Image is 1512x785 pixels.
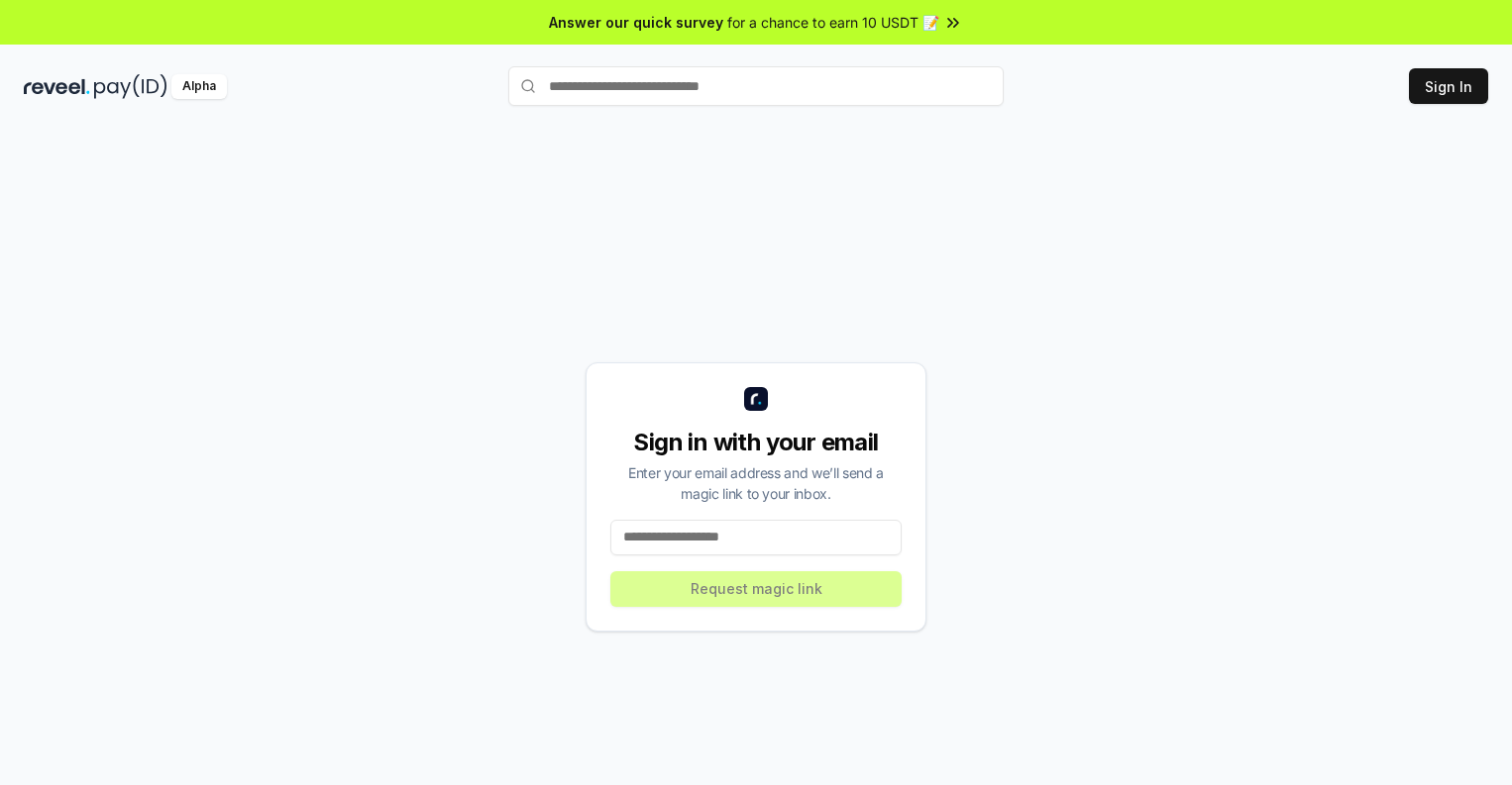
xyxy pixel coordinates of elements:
[94,74,167,99] img: pay_id
[744,387,768,411] img: logo_small
[549,12,723,33] span: Answer our quick survey
[610,462,902,504] div: Enter your email address and we’ll send a magic link to your inbox.
[727,12,939,33] span: for a chance to earn 10 USDT 📝
[24,74,90,99] img: reveel_dark
[1409,68,1488,104] button: Sign In
[610,427,902,458] div: Sign in with your email
[171,74,227,99] div: Alpha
